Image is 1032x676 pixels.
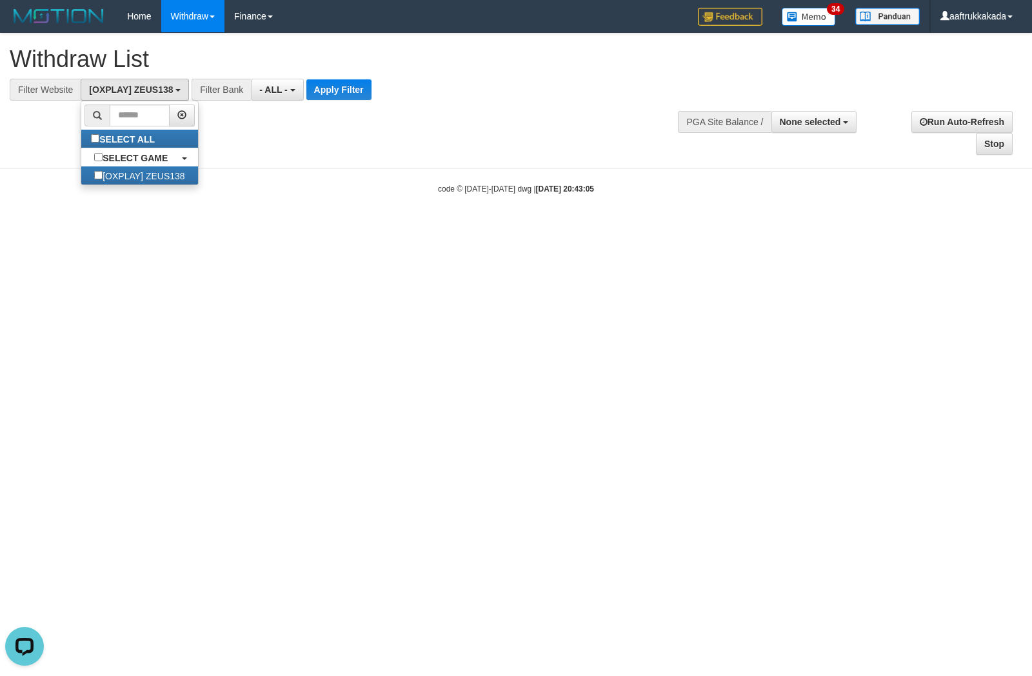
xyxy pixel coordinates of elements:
img: MOTION_logo.png [10,6,108,26]
button: [OXPLAY] ZEUS138 [81,79,189,101]
label: [OXPLAY] ZEUS138 [81,166,197,184]
a: Stop [976,133,1013,155]
div: Filter Website [10,79,81,101]
div: PGA Site Balance / [678,111,771,133]
h1: Withdraw List [10,46,675,72]
a: SELECT GAME [81,148,197,166]
span: - ALL - [259,84,288,95]
button: Open LiveChat chat widget [5,5,44,44]
b: SELECT GAME [103,153,168,163]
img: panduan.png [855,8,920,25]
img: Feedback.jpg [698,8,762,26]
img: Button%20Memo.svg [782,8,836,26]
button: Apply Filter [306,79,372,100]
span: None selected [780,117,841,127]
a: Run Auto-Refresh [911,111,1013,133]
input: SELECT ALL [91,134,99,143]
strong: [DATE] 20:43:05 [536,184,594,194]
input: SELECT GAME [94,153,103,161]
div: Filter Bank [192,79,251,101]
span: 34 [827,3,844,15]
button: - ALL - [251,79,303,101]
small: code © [DATE]-[DATE] dwg | [438,184,594,194]
input: [OXPLAY] ZEUS138 [94,171,103,179]
label: SELECT ALL [81,130,168,148]
button: None selected [771,111,857,133]
span: [OXPLAY] ZEUS138 [89,84,173,95]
